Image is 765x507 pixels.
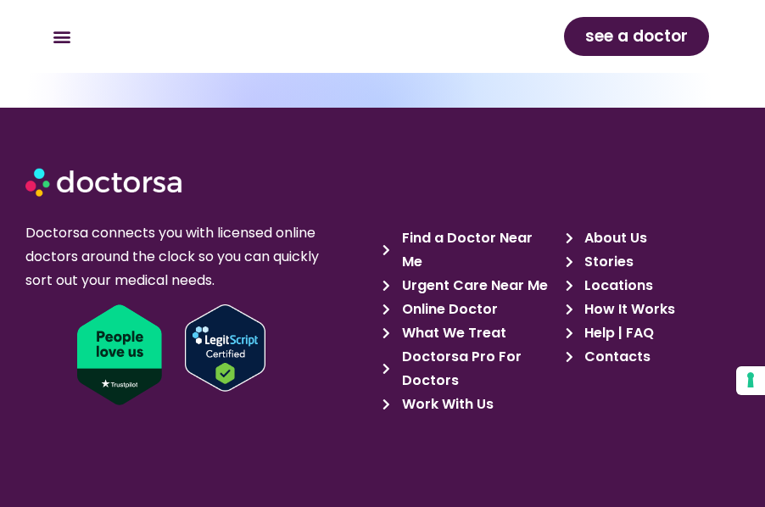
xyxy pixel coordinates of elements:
[585,23,688,50] span: see a doctor
[382,298,555,321] a: Online Doctor
[185,304,392,392] a: Verify LegitScript Approval for www.doctorsa.com
[580,226,647,250] span: About Us
[580,345,651,369] span: Contacts
[736,366,765,395] button: Your consent preferences for tracking technologies
[398,393,494,416] span: Work With Us
[398,226,556,274] span: Find a Doctor Near Me
[566,345,738,369] a: Contacts
[580,298,675,321] span: How It Works
[398,298,498,321] span: Online Doctor
[398,321,506,345] span: What We Treat
[47,23,75,51] div: Menu Toggle
[566,321,738,345] a: Help | FAQ
[398,345,556,393] span: Doctorsa Pro For Doctors
[382,393,555,416] a: Work With Us
[566,298,738,321] a: How It Works
[566,250,738,274] a: Stories
[382,274,555,298] a: Urgent Care Near Me
[382,226,555,274] a: Find a Doctor Near Me
[580,250,634,274] span: Stories
[398,274,548,298] span: Urgent Care Near Me
[382,345,555,393] a: Doctorsa Pro For Doctors
[566,226,738,250] a: About Us
[566,274,738,298] a: Locations
[580,321,654,345] span: Help | FAQ
[185,304,265,392] img: Verify Approval for www.doctorsa.com
[25,221,343,292] p: Doctorsa connects you with licensed online doctors around the clock so you can quickly sort out y...
[564,17,709,56] a: see a doctor
[580,274,653,298] span: Locations
[382,321,555,345] a: What We Treat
